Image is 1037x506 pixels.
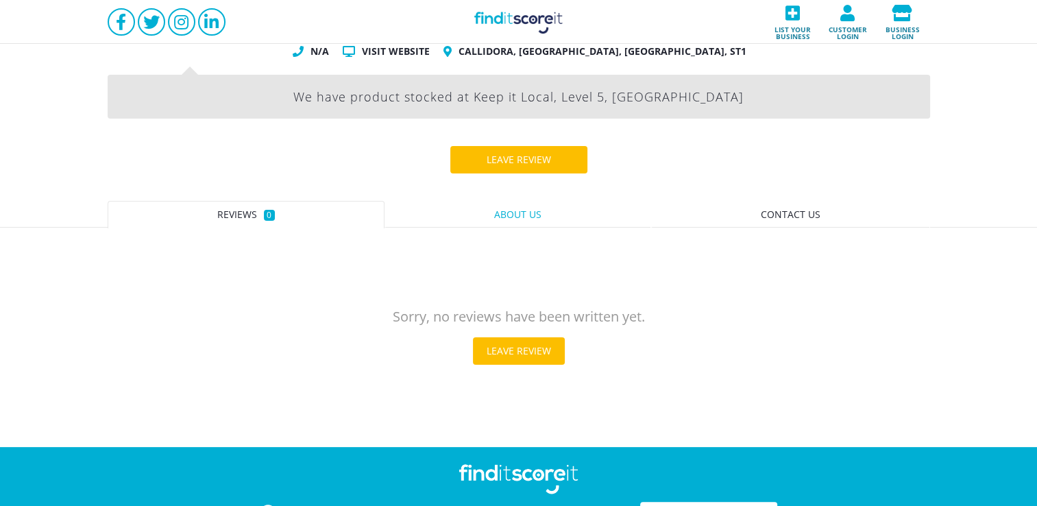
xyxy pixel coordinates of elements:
a: N/A [310,45,329,58]
span: Customer login [825,21,871,40]
a: About us [385,201,651,228]
span: List your business [770,21,816,40]
a: Business login [875,1,930,44]
span: Business login [879,21,926,40]
div: We have product stocked at Keep it Local, Level 5, [GEOGRAPHIC_DATA] [108,75,930,119]
span: Contact us [761,208,820,221]
a: Callidora, [GEOGRAPHIC_DATA], [GEOGRAPHIC_DATA], ST1 [459,45,746,58]
span: Reviews [217,208,257,221]
small: 0 [264,210,275,221]
a: Leave review [450,146,587,173]
a: Contact us [651,201,930,228]
a: Customer login [820,1,875,44]
a: Leave review [473,337,565,365]
a: Visit website [362,45,430,58]
p: Sorry, no reviews have been written yet. [393,310,645,324]
span: About us [494,208,541,221]
div: Leave review [473,146,565,173]
a: Reviews0 [108,201,385,228]
a: List your business [766,1,820,44]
